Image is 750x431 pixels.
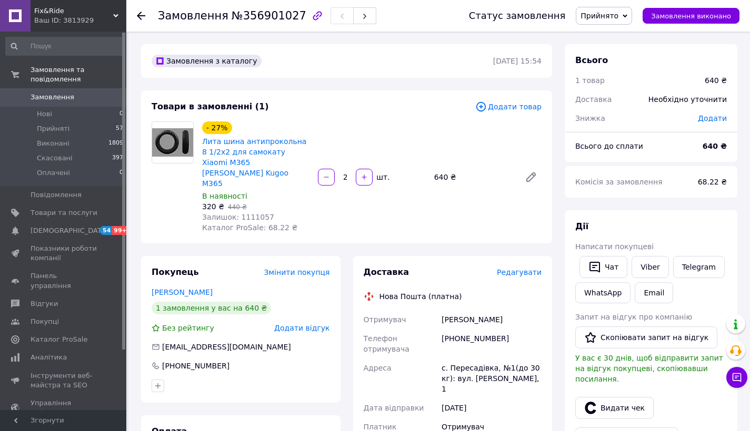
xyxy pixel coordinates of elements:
[202,223,297,232] span: Каталог ProSale: 68.22 ₴
[152,302,271,314] div: 1 замовлення у вас на 640 ₴
[703,142,727,150] b: 640 ₴
[202,213,274,221] span: Залишок: 1111057
[575,178,663,186] span: Комісія за замовлення
[705,75,727,86] div: 640 ₴
[651,12,731,20] span: Замовлення виконано
[152,55,262,67] div: Замовлення з каталогу
[152,267,199,277] span: Покупець
[635,282,673,303] button: Email
[37,124,69,134] span: Прийняті
[497,268,542,276] span: Редагувати
[521,167,542,188] a: Редагувати
[31,226,108,235] span: [DEMOGRAPHIC_DATA]
[575,142,643,150] span: Всього до сплати
[575,114,605,122] span: Знижка
[37,109,52,119] span: Нові
[575,221,588,231] span: Дії
[439,358,544,398] div: с. Пересадівка, №1(до 30 кг): вул. [PERSON_NAME], 1
[469,11,566,21] div: Статус замовлення
[162,343,291,351] span: [EMAIL_ADDRESS][DOMAIN_NAME]
[575,55,608,65] span: Всього
[475,101,542,112] span: Додати товар
[364,423,397,431] span: Платник
[673,256,725,278] a: Telegram
[439,310,544,329] div: [PERSON_NAME]
[581,12,618,20] span: Прийнято
[37,168,70,178] span: Оплачені
[119,168,123,178] span: 0
[158,9,228,22] span: Замовлення
[5,37,124,56] input: Пошук
[643,8,739,24] button: Замовлення виконано
[162,324,214,332] span: Без рейтингу
[31,190,82,200] span: Повідомлення
[575,313,692,321] span: Запит на відгук про компанію
[364,404,424,412] span: Дата відправки
[202,202,224,211] span: 320 ₴
[364,315,406,324] span: Отримувач
[575,76,605,85] span: 1 товар
[37,139,69,148] span: Виконані
[698,178,727,186] span: 68.22 ₴
[374,172,391,182] div: шт.
[202,137,306,188] a: Лита шина антипрокольна 8 1/2x2 для самокату Xiaomi М365 [PERSON_NAME] Kugoo M365
[575,282,631,303] a: WhatsApp
[364,267,409,277] span: Доставка
[112,226,129,235] span: 99+
[274,324,329,332] span: Додати відгук
[575,95,612,104] span: Доставка
[698,114,727,122] span: Додати
[31,335,87,344] span: Каталог ProSale
[34,16,126,25] div: Ваш ID: 3813929
[31,271,97,290] span: Панель управління
[31,299,58,309] span: Відгуки
[31,398,97,417] span: Управління сайтом
[575,397,654,419] button: Видати чек
[31,93,74,102] span: Замовлення
[439,329,544,358] div: [PHONE_NUMBER]
[161,361,231,371] div: [PHONE_NUMBER]
[632,256,668,278] a: Viber
[112,153,123,163] span: 397
[228,203,247,211] span: 440 ₴
[31,371,97,390] span: Інструменти веб-майстра та SEO
[575,242,654,251] span: Написати покупцеві
[152,288,213,296] a: [PERSON_NAME]
[31,244,97,263] span: Показники роботи компанії
[202,121,232,134] div: - 27%
[264,268,330,276] span: Змінити покупця
[579,256,627,278] button: Чат
[108,139,123,148] span: 1809
[202,192,247,200] span: В наявності
[493,57,542,65] time: [DATE] 15:54
[232,9,306,22] span: №356901027
[116,124,123,134] span: 57
[430,170,516,184] div: 640 ₴
[364,364,392,372] span: Адреса
[364,334,409,353] span: Телефон отримувача
[34,6,113,16] span: Fix&Ride
[439,398,544,417] div: [DATE]
[575,326,717,348] button: Скопіювати запит на відгук
[37,153,73,163] span: Скасовані
[31,208,97,218] span: Товари та послуги
[31,65,126,84] span: Замовлення та повідомлення
[152,128,193,156] img: Лита шина антипрокольна 8 1/2x2 для самокату Xiaomi М365 Crosser Kugoo M365
[152,101,269,111] span: Товари в замовленні (1)
[31,317,59,326] span: Покупці
[575,354,723,383] span: У вас є 30 днів, щоб відправити запит на відгук покупцеві, скопіювавши посилання.
[726,367,747,388] button: Чат з покупцем
[119,109,123,119] span: 0
[377,291,465,302] div: Нова Пошта (платна)
[137,11,145,21] div: Повернутися назад
[100,226,112,235] span: 54
[31,353,67,362] span: Аналітика
[642,88,733,111] div: Необхідно уточнити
